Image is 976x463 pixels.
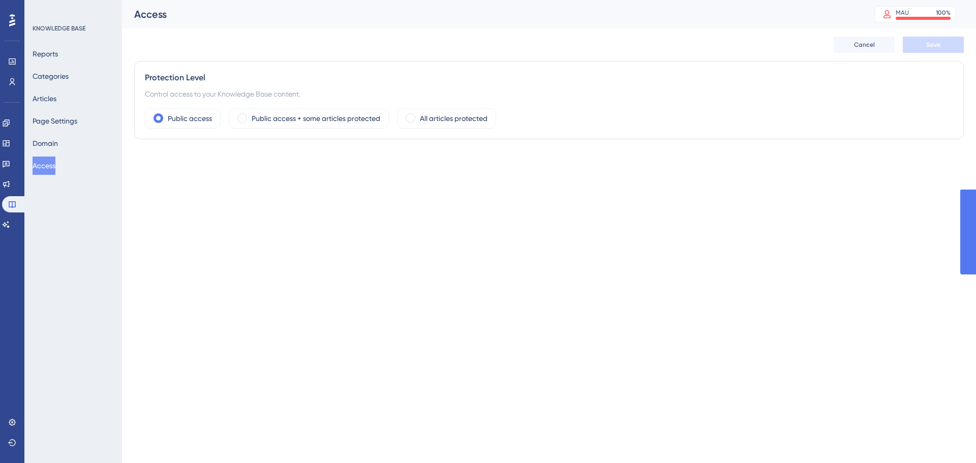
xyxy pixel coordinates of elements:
[252,112,380,125] label: Public access + some articles protected
[33,157,55,175] button: Access
[854,41,875,49] span: Cancel
[33,45,58,63] button: Reports
[896,9,909,17] div: MAU
[134,7,849,21] div: Access
[33,89,56,108] button: Articles
[903,37,964,53] button: Save
[168,112,212,125] label: Public access
[33,112,77,130] button: Page Settings
[33,67,69,85] button: Categories
[933,423,964,453] iframe: UserGuiding AI Assistant Launcher
[926,41,940,49] span: Save
[834,37,895,53] button: Cancel
[420,112,487,125] label: All articles protected
[33,134,58,152] button: Domain
[145,88,953,100] div: Control access to your Knowledge Base content.
[936,9,951,17] div: 100 %
[33,24,85,33] div: KNOWLEDGE BASE
[145,72,953,84] div: Protection Level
